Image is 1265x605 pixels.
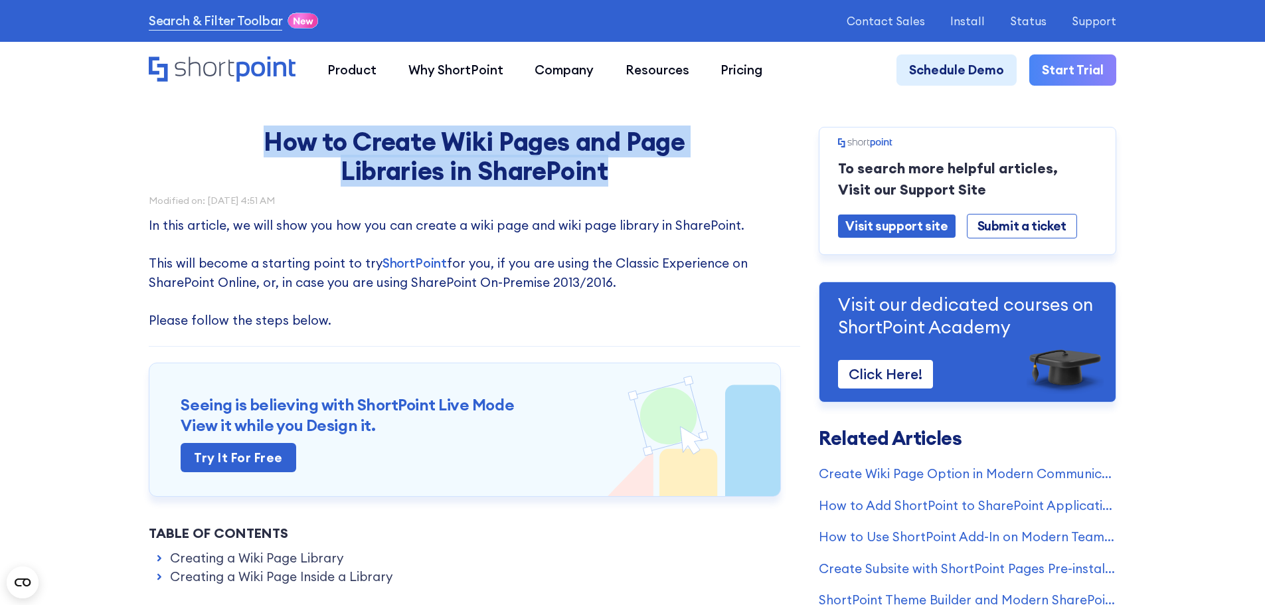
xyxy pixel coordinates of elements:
[819,464,1116,483] a: Create Wiki Page Option in Modern Communication Site Is Missing
[311,54,392,86] a: Product
[819,429,1116,448] h3: Related Articles
[819,559,1116,578] a: Create Subsite with ShortPoint Pages Pre-installed & Pre-configured
[519,54,610,86] a: Company
[626,60,689,80] div: Resources
[838,293,1097,339] p: Visit our dedicated courses on ShortPoint Academy
[535,60,594,80] div: Company
[950,15,985,27] a: Install
[1010,15,1047,27] a: Status
[1072,15,1116,27] a: Support
[181,394,748,436] h3: Seeing is believing with ShortPoint Live Mode View it while you Design it.
[720,60,762,80] div: Pricing
[181,443,296,472] a: Try it for free
[149,216,800,329] p: In this article, we will show you how you can create a wiki page and wiki page library in SharePo...
[967,214,1077,238] a: Submit a ticket
[149,56,295,84] a: Home
[610,54,705,86] a: Resources
[896,54,1017,86] a: Schedule Demo
[819,496,1116,515] a: How to Add ShortPoint to SharePoint Application Pages
[149,523,800,543] div: Table of Contents
[705,54,779,86] a: Pricing
[7,566,39,598] button: Open CMP widget
[838,158,1097,201] p: To search more helpful articles, Visit our Support Site
[838,215,955,238] a: Visit support site
[392,54,519,86] a: Why ShortPoint
[382,255,447,271] a: ShortPoint
[149,196,800,205] div: Modified on: [DATE] 4:51 AM
[170,567,392,586] a: Creating a Wiki Page Inside a Library
[225,127,723,185] h1: How to Create Wiki Pages and Page Libraries in SharePoint
[170,549,343,568] a: Creating a Wiki Page Library
[1029,54,1116,86] a: Start Trial
[149,11,283,31] a: Search & Filter Toolbar
[408,60,503,80] div: Why ShortPoint
[847,15,925,27] a: Contact Sales
[1199,541,1265,605] iframe: Chat Widget
[819,527,1116,547] a: How to Use ShortPoint Add-In on Modern Team Sites (deprecated)
[838,360,933,389] a: Click Here!
[327,60,377,80] div: Product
